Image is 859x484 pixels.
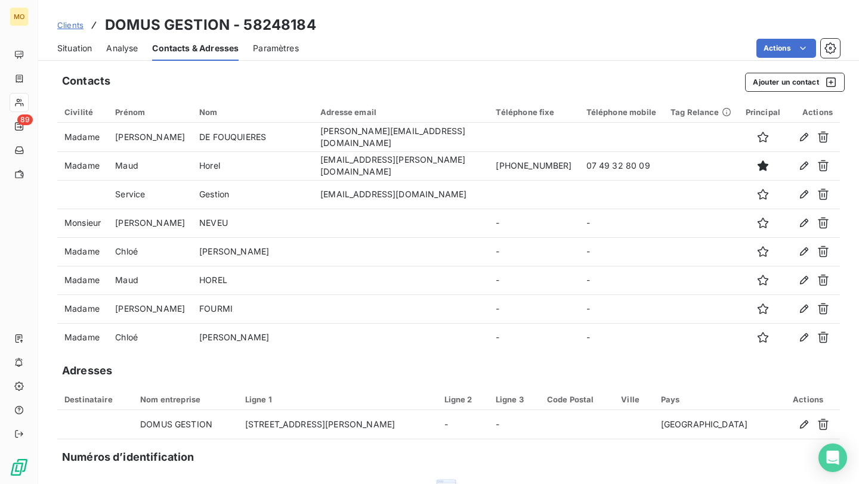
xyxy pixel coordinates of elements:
div: Open Intercom Messenger [818,443,847,472]
td: - [579,209,663,237]
td: Monsieur [57,209,108,237]
h5: Contacts [62,73,110,89]
span: Paramètres [253,42,299,54]
div: Ligne 3 [496,395,533,404]
td: - [489,237,579,266]
td: - [579,237,663,266]
a: Clients [57,19,84,31]
td: [EMAIL_ADDRESS][PERSON_NAME][DOMAIN_NAME] [313,151,489,180]
span: Contacts & Adresses [152,42,239,54]
div: Adresse email [320,107,481,117]
button: Actions [756,39,816,58]
td: Gestion [192,180,313,209]
td: [PERSON_NAME] [108,294,192,323]
img: Logo LeanPay [10,458,29,477]
td: Madame [57,151,108,180]
td: Chloé [108,323,192,352]
td: [PERSON_NAME][EMAIL_ADDRESS][DOMAIN_NAME] [313,123,489,151]
td: Madame [57,266,108,294]
h3: DOMUS GESTION - 58248184 [105,14,316,36]
td: Chloé [108,237,192,266]
td: Madame [57,123,108,151]
button: Ajouter un contact [745,73,845,92]
td: [PERSON_NAME] [108,209,192,237]
td: - [489,209,579,237]
td: [PERSON_NAME] [108,123,192,151]
h5: Adresses [62,362,112,379]
div: Nom [199,107,306,117]
td: Horel [192,151,313,180]
div: Tag Relance [670,107,731,117]
td: - [489,294,579,323]
div: MO [10,7,29,26]
td: - [579,266,663,294]
div: Code Postal [547,395,607,404]
div: Actions [783,395,833,404]
div: Ville [621,395,646,404]
td: Madame [57,294,108,323]
td: [STREET_ADDRESS][PERSON_NAME] [238,410,437,439]
td: - [579,294,663,323]
h5: Numéros d’identification [62,449,194,466]
td: 07 49 32 80 09 [579,151,663,180]
td: HOREL [192,266,313,294]
div: Prénom [115,107,185,117]
td: - [489,323,579,352]
td: - [437,410,489,439]
td: Madame [57,237,108,266]
div: Ligne 2 [444,395,481,404]
span: Analyse [106,42,138,54]
span: Clients [57,20,84,30]
div: Nom entreprise [140,395,231,404]
div: Téléphone mobile [586,107,656,117]
td: - [489,266,579,294]
td: Maud [108,151,192,180]
span: Situation [57,42,92,54]
td: Maud [108,266,192,294]
div: Actions [795,107,833,117]
div: Principal [746,107,780,117]
td: - [579,323,663,352]
span: 89 [17,114,33,125]
div: Pays [661,395,770,404]
div: Ligne 1 [245,395,430,404]
td: [PHONE_NUMBER] [489,151,579,180]
td: DE FOUQUIERES [192,123,313,151]
td: FOURMI [192,294,313,323]
td: [GEOGRAPHIC_DATA] [654,410,777,439]
td: [PERSON_NAME] [192,323,313,352]
td: NEVEU [192,209,313,237]
td: Service [108,180,192,209]
td: Madame [57,323,108,352]
td: DOMUS GESTION [133,410,238,439]
div: Téléphone fixe [496,107,571,117]
div: Destinataire [64,395,126,404]
div: Civilité [64,107,101,117]
td: [PERSON_NAME] [192,237,313,266]
td: [EMAIL_ADDRESS][DOMAIN_NAME] [313,180,489,209]
td: - [489,410,540,439]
